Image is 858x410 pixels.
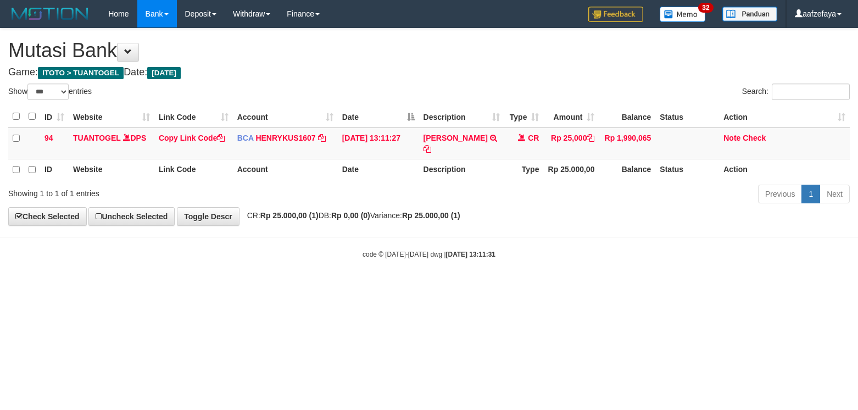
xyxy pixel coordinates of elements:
td: Rp 1,990,065 [599,128,655,159]
th: Link Code [154,159,233,180]
a: Previous [758,185,802,203]
img: panduan.png [722,7,777,21]
th: Status [655,159,719,180]
a: Copy ABDUL SALAM to clipboard [424,145,431,153]
a: [PERSON_NAME] [424,134,488,142]
th: Amount: activate to sort column ascending [543,106,599,128]
th: ID: activate to sort column ascending [40,106,69,128]
label: Search: [742,84,850,100]
small: code © [DATE]-[DATE] dwg | [363,251,495,258]
span: [DATE] [147,67,181,79]
h4: Game: Date: [8,67,850,78]
th: Website [69,159,154,180]
th: Account [233,159,338,180]
th: Website: activate to sort column ascending [69,106,154,128]
a: HENRYKUS1607 [255,134,315,142]
a: Note [723,134,740,142]
a: Toggle Descr [177,207,239,226]
td: DPS [69,128,154,159]
th: Balance [599,159,655,180]
th: Balance [599,106,655,128]
a: Copy HENRYKUS1607 to clipboard [318,134,326,142]
strong: Rp 0,00 (0) [331,211,370,220]
h1: Mutasi Bank [8,40,850,62]
th: Status [655,106,719,128]
a: Copy Rp 25,000 to clipboard [587,134,594,142]
span: 32 [698,3,713,13]
th: Action: activate to sort column ascending [719,106,850,128]
a: TUANTOGEL [73,134,121,142]
strong: Rp 25.000,00 (1) [260,211,319,220]
a: Check Selected [8,207,87,226]
td: [DATE] 13:11:27 [338,128,419,159]
th: Description: activate to sort column ascending [419,106,505,128]
th: ID [40,159,69,180]
div: Showing 1 to 1 of 1 entries [8,184,349,199]
input: Search: [772,84,850,100]
td: Rp 25,000 [543,128,599,159]
th: Type: activate to sort column ascending [504,106,543,128]
a: Check [743,134,766,142]
label: Show entries [8,84,92,100]
span: 94 [44,134,53,142]
strong: [DATE] 13:11:31 [446,251,495,258]
a: Copy Link Code [159,134,225,142]
th: Link Code: activate to sort column ascending [154,106,233,128]
th: Rp 25.000,00 [543,159,599,180]
strong: Rp 25.000,00 (1) [402,211,460,220]
th: Type [504,159,543,180]
th: Account: activate to sort column ascending [233,106,338,128]
img: MOTION_logo.png [8,5,92,22]
select: Showentries [27,84,69,100]
a: 1 [801,185,820,203]
th: Description [419,159,505,180]
span: BCA [237,134,254,142]
img: Feedback.jpg [588,7,643,22]
a: Next [820,185,850,203]
a: Uncheck Selected [88,207,175,226]
th: Date: activate to sort column descending [338,106,419,128]
th: Action [719,159,850,180]
span: CR: DB: Variance: [242,211,460,220]
span: CR [528,134,539,142]
span: ITOTO > TUANTOGEL [38,67,124,79]
img: Button%20Memo.svg [660,7,706,22]
th: Date [338,159,419,180]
